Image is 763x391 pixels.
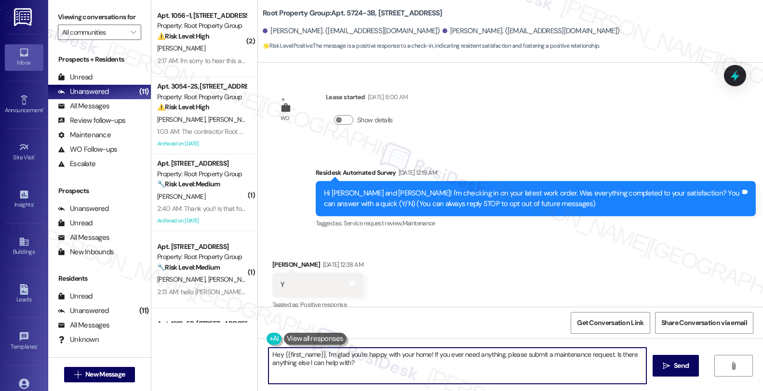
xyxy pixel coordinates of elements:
span: • [33,200,35,207]
div: Prospects + Residents [48,54,151,65]
div: Unread [58,218,93,228]
span: : The message is a positive response to a check-in, indicating resident satisfaction and fosterin... [263,41,600,51]
i:  [131,28,136,36]
div: (11) [137,303,151,318]
span: [PERSON_NAME] [208,275,256,284]
i:  [730,362,737,370]
button: New Message [64,367,135,382]
strong: ⚠️ Risk Level: High [157,103,209,111]
div: Apt. 1056-1, [STREET_ADDRESS] [157,11,246,21]
div: Property: Root Property Group [157,252,246,262]
a: Buildings [5,234,43,260]
div: 2:40 AM: Thank you!! Is that for units and public spaces or only the latter? Will they notify us ... [157,204,535,213]
div: Residesk Automated Survey [316,168,756,181]
div: Tagged as: [272,298,363,312]
img: ResiDesk Logo [14,8,34,26]
input: All communities [62,25,126,40]
div: [PERSON_NAME]. ([EMAIL_ADDRESS][DOMAIN_NAME]) [263,26,440,36]
div: Apt. 3054-2S, [STREET_ADDRESS][PERSON_NAME] [157,81,246,91]
div: Property: Root Property Group [157,92,246,102]
div: Tagged as: [316,216,756,230]
i:  [74,371,81,378]
a: Leads [5,281,43,307]
div: Unanswered [58,306,109,316]
div: All Messages [58,320,109,330]
div: Apt. [STREET_ADDRESS] [157,242,246,252]
div: [DATE] 12:38 AM [321,260,363,270]
div: Apt. 1613-5R, [STREET_ADDRESS] [157,319,246,329]
div: [PERSON_NAME] [272,260,363,273]
span: Get Conversation Link [577,318,643,328]
span: [PERSON_NAME] [157,192,205,201]
span: [PERSON_NAME] [157,44,205,52]
a: Templates • [5,328,43,354]
div: Property: Root Property Group [157,21,246,31]
strong: 🔧 Risk Level: Medium [157,180,220,188]
div: Archived on [DATE] [156,138,247,150]
div: Unread [58,72,93,82]
div: Maintenance [58,130,111,140]
div: New Inbounds [58,247,114,257]
div: Unknown [58,335,99,345]
strong: ⚠️ Risk Level: High [157,32,209,40]
div: (11) [137,84,151,99]
label: Viewing conversations for [58,10,141,25]
i:  [663,362,670,370]
div: Apt. [STREET_ADDRESS] [157,158,246,169]
span: [PERSON_NAME] [208,115,256,124]
strong: 🔧 Risk Level: Medium [157,263,220,272]
span: Service request review , [344,219,402,227]
div: Hi [PERSON_NAME] and [PERSON_NAME]! I'm checking in on your latest work order. Was everything com... [324,188,740,209]
span: [PERSON_NAME] [157,115,208,124]
div: Escalate [58,159,95,169]
span: Send [674,361,689,371]
div: Property: Root Property Group [157,169,246,179]
span: • [43,105,44,112]
div: All Messages [58,101,109,111]
div: Lease started [326,92,408,105]
div: Unread [58,291,93,301]
div: Archived on [DATE] [156,215,247,227]
div: [DATE] 12:19 AM [396,168,437,178]
span: Maintenance [402,219,435,227]
span: [PERSON_NAME] [157,275,208,284]
div: Unanswered [58,87,109,97]
span: New Message [85,369,125,379]
button: Share Conversation via email [655,312,753,334]
button: Get Conversation Link [571,312,650,334]
div: WO [281,113,290,123]
a: Site Visit • [5,139,43,165]
span: Positive response [300,300,347,309]
div: Residents [48,274,151,284]
b: Root Property Group: Apt. 5724-3B, [STREET_ADDRESS] [263,8,442,18]
div: All Messages [58,233,109,243]
div: Prospects [48,186,151,196]
div: [DATE] 8:00 AM [365,92,408,102]
a: Insights • [5,186,43,212]
span: • [35,153,36,159]
textarea: To enrich screen reader interactions, please activate Accessibility in Grammarly extension settings [268,348,646,384]
label: Show details [357,115,393,125]
div: [PERSON_NAME]. ([EMAIL_ADDRESS][DOMAIN_NAME]) [442,26,620,36]
span: • [37,342,39,349]
a: Inbox [5,44,43,70]
div: Y [281,280,284,290]
button: Send [653,355,699,377]
span: Share Conversation via email [661,318,747,328]
strong: 🌟 Risk Level: Positive [263,42,312,50]
div: Unanswered [58,204,109,214]
div: WO Follow-ups [58,144,117,155]
div: Review follow-ups [58,116,125,126]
